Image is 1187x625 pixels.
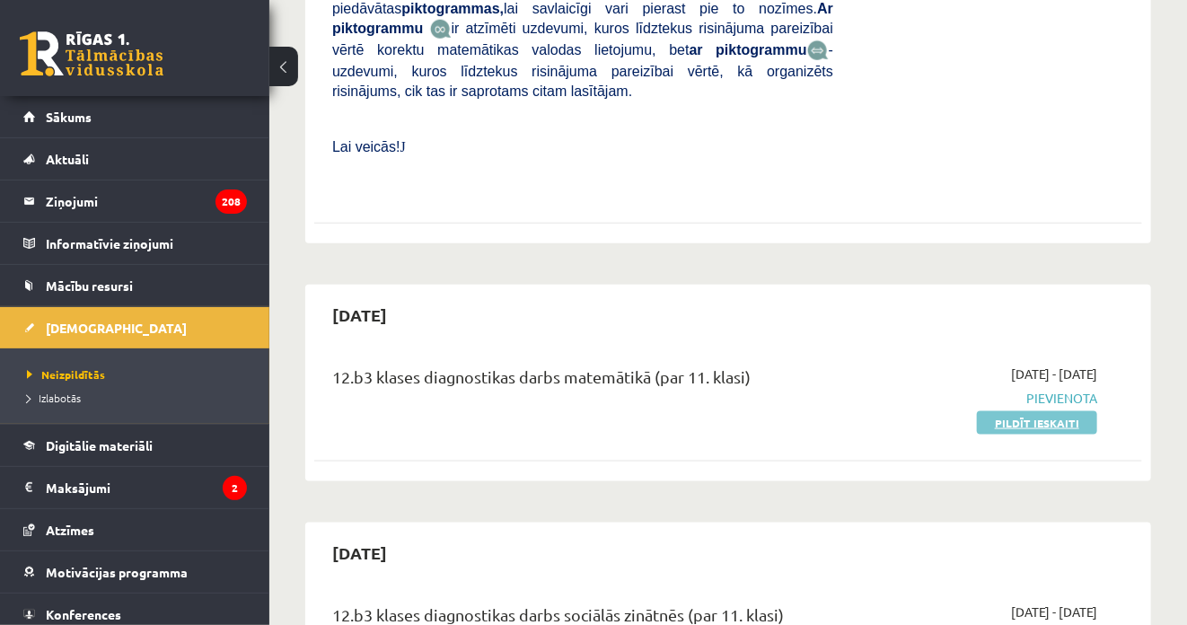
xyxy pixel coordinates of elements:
[23,96,247,137] a: Sākums
[23,509,247,550] a: Atzīmes
[23,223,247,264] a: Informatīvie ziņojumi
[46,467,247,508] legend: Maksājumi
[23,467,247,508] a: Maksājumi2
[1011,603,1097,621] span: [DATE] - [DATE]
[332,42,833,99] span: - uzdevumi, kuros līdztekus risinājuma pareizībai vērtē, kā organizēts risinājums, cik tas ir sap...
[23,180,247,222] a: Ziņojumi208
[314,294,405,336] h2: [DATE]
[46,151,89,167] span: Aktuāli
[27,390,251,406] a: Izlabotās
[46,180,247,222] legend: Ziņojumi
[23,265,247,306] a: Mācību resursi
[23,138,247,180] a: Aktuāli
[27,391,81,405] span: Izlabotās
[20,31,163,76] a: Rīgas 1. Tālmācības vidusskola
[215,189,247,214] i: 208
[332,139,400,154] span: Lai veicās!
[430,19,452,40] img: JfuEzvunn4EvwAAAAASUVORK5CYII=
[23,307,247,348] a: [DEMOGRAPHIC_DATA]
[23,425,247,466] a: Digitālie materiāli
[223,476,247,500] i: 2
[46,437,153,453] span: Digitālie materiāli
[46,564,188,580] span: Motivācijas programma
[27,366,251,383] a: Neizpildītās
[27,367,105,382] span: Neizpildītās
[690,42,807,57] b: ar piktogrammu
[46,277,133,294] span: Mācību resursi
[46,522,94,538] span: Atzīmes
[332,21,833,57] span: ir atzīmēti uzdevumi, kuros līdztekus risinājuma pareizībai vērtē korektu matemātikas valodas lie...
[977,411,1097,435] a: Pildīt ieskaiti
[332,1,833,36] b: Ar piktogrammu
[400,139,406,154] span: J
[401,1,504,16] b: piktogrammas,
[860,389,1097,408] span: Pievienota
[1011,365,1097,383] span: [DATE] - [DATE]
[46,223,247,264] legend: Informatīvie ziņojumi
[46,320,187,336] span: [DEMOGRAPHIC_DATA]
[332,365,833,398] div: 12.b3 klases diagnostikas darbs matemātikā (par 11. klasi)
[46,606,121,622] span: Konferences
[23,551,247,593] a: Motivācijas programma
[807,40,829,61] img: wKvN42sLe3LLwAAAABJRU5ErkJggg==
[314,532,405,574] h2: [DATE]
[46,109,92,125] span: Sākums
